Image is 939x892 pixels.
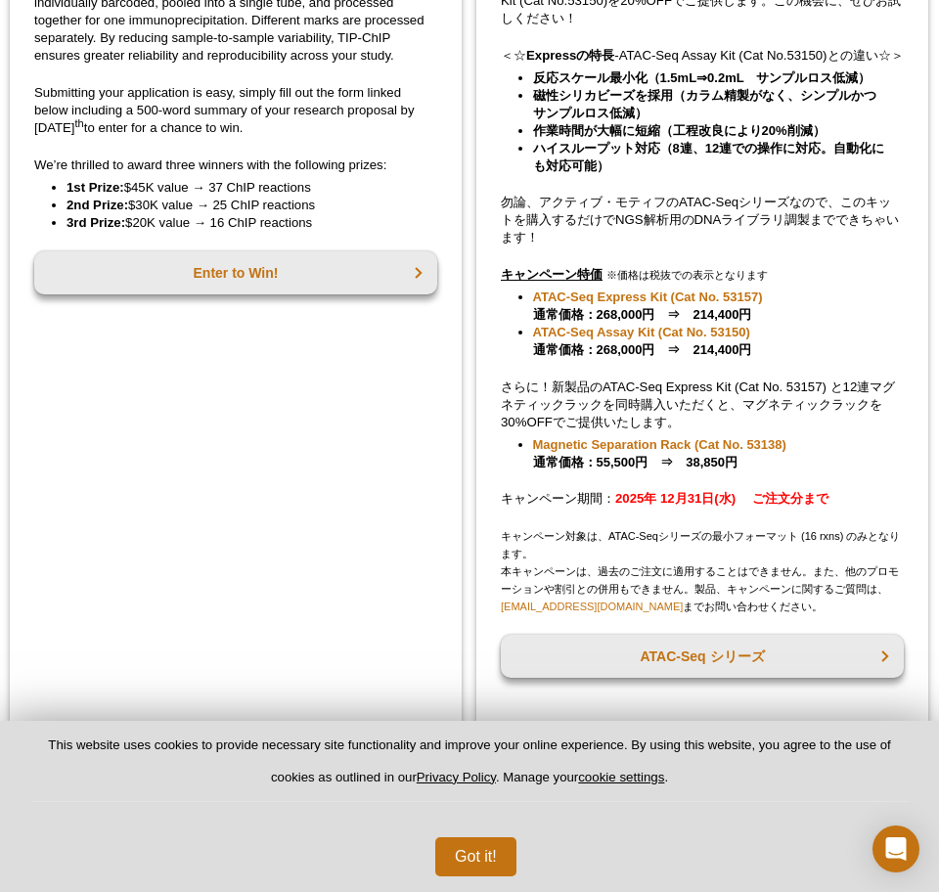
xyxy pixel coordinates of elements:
strong: 通常価格：268,000円 ⇒ 214,400円 [533,325,752,357]
strong: 反応スケール最小化（1.5mL⇒0.2mL サンプルロス低減） [533,70,872,85]
strong: 3rd Prize: [67,215,125,230]
strong: 磁性シリカビーズを採用（カラム精製がなく、シンプルかつサンプルロス低減） [533,88,876,120]
a: ATAC-Seq Express Kit (Cat No. 53157) [533,289,763,306]
strong: Expressの特長 [526,48,614,63]
u: キャンペーン特価 [501,267,603,282]
a: ATAC-Seq Assay Kit (Cat No. 53150) [533,324,750,341]
p: 勿論、アクティブ・モティフのATAC-Seqシリーズなので、このキットを購入するだけでNGS解析用のDNAライブラリ調製までできちゃいます！ [501,194,904,246]
li: $30K value → 25 ChIP reactions [67,197,418,214]
p: We’re thrilled to award three winners with the following prizes: [34,156,437,174]
button: Got it! [435,837,516,876]
span: キャンペーン対象は、ATAC-Seqシリーズの最小フォーマット (16 rxns) のみとなります。 本キャンペーンは、過去のご注文に適用することはできません。また、他のプロモーションや割引との... [501,530,900,612]
a: [EMAIL_ADDRESS][DOMAIN_NAME] [501,601,683,612]
a: Magnetic Separation Rack (Cat No. 53138) [533,436,786,454]
strong: 1st Prize: [67,180,124,195]
p: Submitting your application is easy, simply fill out the form linked below including a 500-word s... [34,84,437,137]
a: Enter to Win! [34,251,437,294]
strong: 通常価格：55,500円 ⇒ 38,850円 [533,437,786,469]
div: Open Intercom Messenger [872,825,919,872]
strong: 2025年 12月31日(水) ご注文分まで [615,491,828,506]
span: ※価格は税抜での表示となります [606,269,768,281]
a: ATAC-Seq シリーズ [501,635,904,678]
a: Privacy Policy [417,770,496,784]
strong: 通常価格：268,000円 ⇒ 214,400円 [533,290,763,322]
p: さらに！新製品のATAC-Seq Express Kit (Cat No. 53157) と12連マグネティックラックを同時購入いただくと、マグネティックラックを30%OFFでご提供いたします。 [501,379,904,431]
sup: th [75,117,84,129]
li: $45K value → 37 ChIP reactions [67,179,418,197]
strong: 2nd Prize: [67,198,128,212]
strong: 作業時間が大幅に短縮（工程改良により20%削減） [533,123,826,138]
strong: ハイスループット対応（8連、12連での操作に対応。自動化にも対応可能） [533,141,885,173]
p: This website uses cookies to provide necessary site functionality and improve your online experie... [31,736,908,802]
p: ＜☆ -ATAC-Seq Assay Kit (Cat No.53150)との違い☆＞ [501,47,904,65]
li: $20K value → 16 ChIP reactions [67,214,418,232]
p: キャンペーン期間： [501,490,904,508]
button: cookie settings [578,770,664,784]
